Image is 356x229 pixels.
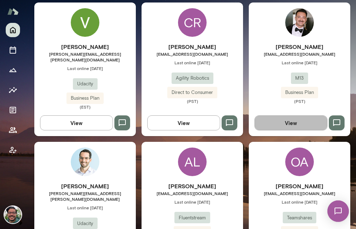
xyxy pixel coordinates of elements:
span: Last online [DATE] [34,205,136,210]
span: Last online [DATE] [34,65,136,71]
span: (EST) [34,104,136,110]
button: View [254,115,327,130]
h6: [PERSON_NAME] [142,182,243,190]
button: Documents [6,103,20,117]
span: [PERSON_NAME][EMAIL_ADDRESS][PERSON_NAME][DOMAIN_NAME] [34,190,136,202]
div: CR [178,8,207,37]
span: Direct to Consumer [167,89,217,96]
span: Udacity [73,220,98,227]
button: Growth Plan [6,63,20,77]
div: OA [285,148,314,176]
img: Mento [7,5,19,18]
span: (PST) [249,98,350,104]
span: Last online [DATE] [142,199,243,205]
span: Business Plan [66,95,104,102]
img: Mike Valdez Landeros [4,206,21,223]
span: M13 [291,75,308,82]
span: Business Plan [281,89,318,96]
span: Last online [DATE] [142,60,243,65]
span: Fluentstream [174,214,210,221]
h6: [PERSON_NAME] [34,43,136,51]
span: (PST) [142,98,243,104]
span: [EMAIL_ADDRESS][DOMAIN_NAME] [249,190,350,196]
span: [EMAIL_ADDRESS][DOMAIN_NAME] [142,190,243,196]
span: Udacity [73,80,98,88]
span: Last online [DATE] [249,60,350,65]
h6: [PERSON_NAME] [249,43,350,51]
span: [EMAIL_ADDRESS][DOMAIN_NAME] [249,51,350,57]
h6: [PERSON_NAME] [142,43,243,51]
button: View [147,115,220,130]
img: Arbo Shah [285,8,314,37]
span: Teamshares [283,214,316,221]
button: View [40,115,113,130]
h6: [PERSON_NAME] [34,182,136,190]
button: Home [6,23,20,37]
span: Agility Robotics [172,75,213,82]
button: Client app [6,143,20,157]
img: Varnit Grewal [71,8,99,37]
span: Last online [DATE] [249,199,350,205]
span: [EMAIL_ADDRESS][DOMAIN_NAME] [142,51,243,57]
button: Sessions [6,43,20,57]
span: [PERSON_NAME][EMAIL_ADDRESS][PERSON_NAME][DOMAIN_NAME] [34,51,136,63]
h6: [PERSON_NAME] [249,182,350,190]
button: Insights [6,83,20,97]
button: Members [6,123,20,137]
img: Sam Rittenberg [71,148,99,176]
div: AL [178,148,207,176]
